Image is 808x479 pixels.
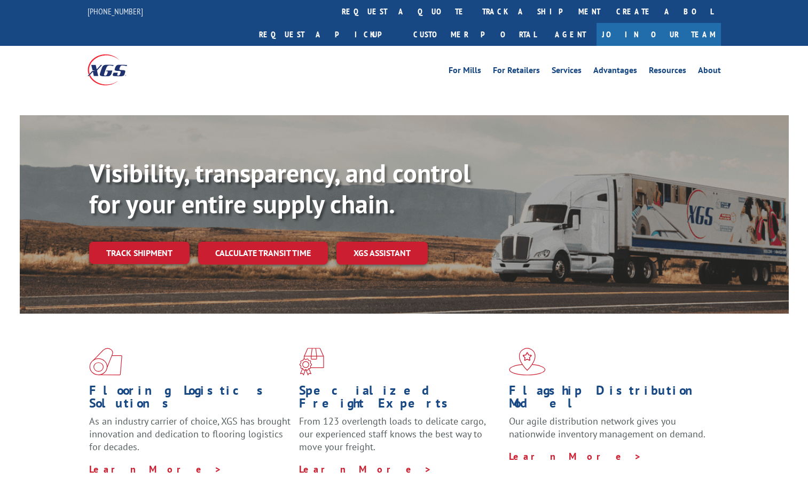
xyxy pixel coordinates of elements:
[509,384,711,415] h1: Flagship Distribution Model
[509,348,546,376] img: xgs-icon-flagship-distribution-model-red
[552,66,582,78] a: Services
[544,23,597,46] a: Agent
[251,23,405,46] a: Request a pickup
[299,415,501,462] p: From 123 overlength loads to delicate cargo, our experienced staff knows the best way to move you...
[89,348,122,376] img: xgs-icon-total-supply-chain-intelligence-red
[449,66,481,78] a: For Mills
[89,463,222,475] a: Learn More >
[299,348,324,376] img: xgs-icon-focused-on-flooring-red
[336,242,428,265] a: XGS ASSISTANT
[649,66,686,78] a: Resources
[198,242,328,265] a: Calculate transit time
[89,415,291,453] span: As an industry carrier of choice, XGS has brought innovation and dedication to flooring logistics...
[299,463,432,475] a: Learn More >
[89,242,190,264] a: Track shipment
[509,450,642,462] a: Learn More >
[698,66,721,78] a: About
[405,23,544,46] a: Customer Portal
[299,384,501,415] h1: Specialized Freight Experts
[509,415,705,440] span: Our agile distribution network gives you nationwide inventory management on demand.
[88,6,143,17] a: [PHONE_NUMBER]
[89,156,470,220] b: Visibility, transparency, and control for your entire supply chain.
[597,23,721,46] a: Join Our Team
[89,384,291,415] h1: Flooring Logistics Solutions
[593,66,637,78] a: Advantages
[493,66,540,78] a: For Retailers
